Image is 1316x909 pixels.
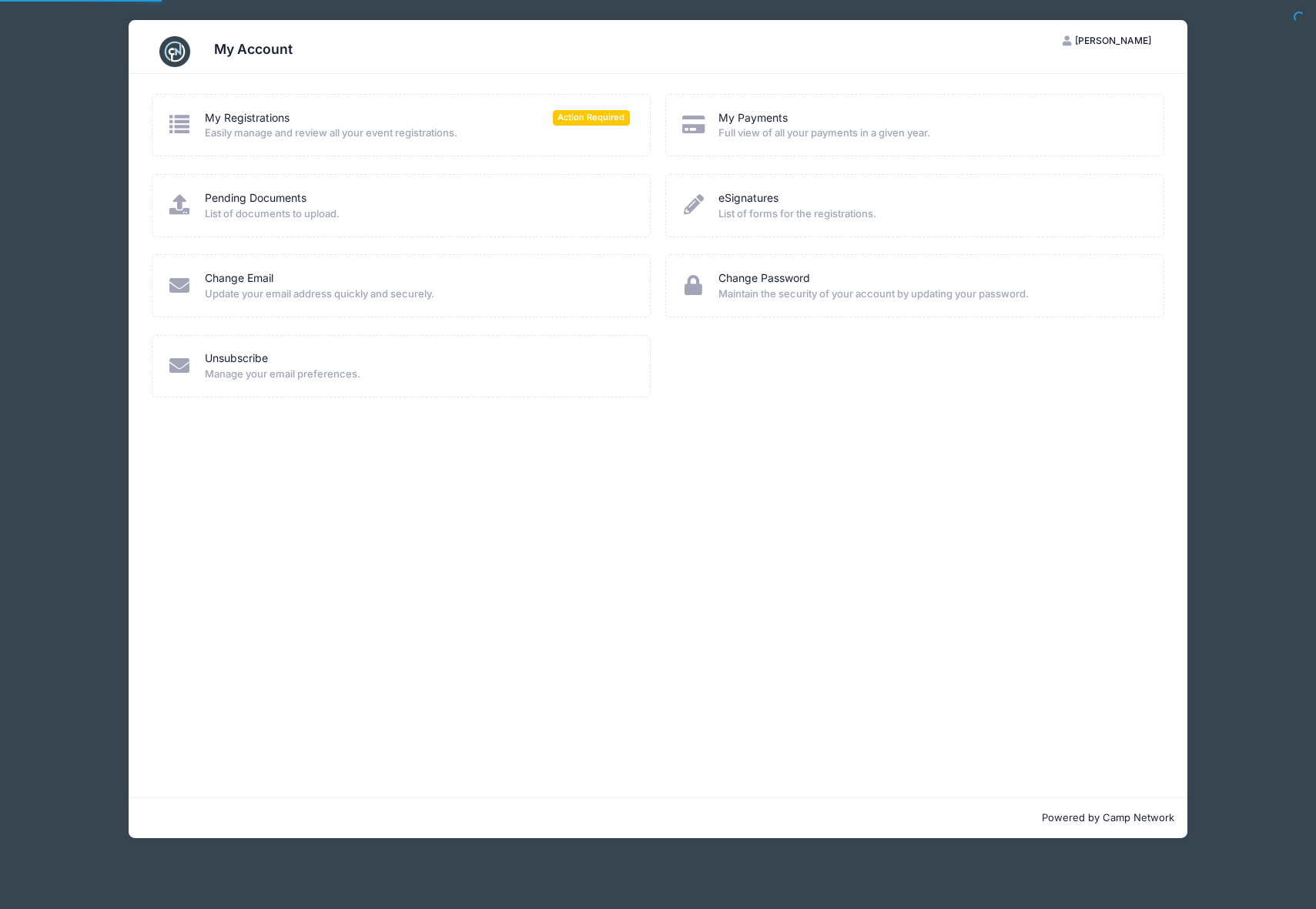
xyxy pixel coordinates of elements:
a: eSignatures [718,190,779,206]
span: List of documents to upload. [205,206,630,222]
span: You have registrations with pending balance. [553,110,630,125]
span: [PERSON_NAME] [1075,35,1151,46]
span: Easily manage and review all your event registrations. [205,126,630,141]
a: My Registrations [205,110,290,126]
a: Pending Documents [205,190,306,206]
span: Maintain the security of your account by updating your password. [718,287,1144,302]
span: Full view of all your payments in a given year. [718,126,1144,141]
a: My Payments [718,110,788,126]
a: Change Email [205,270,273,287]
a: Change Password [718,270,810,287]
span: Manage your email preferences. [205,367,630,382]
span: Update your email address quickly and securely. [205,287,630,302]
button: [PERSON_NAME] [1050,28,1165,54]
h3: My Account [214,41,293,57]
a: Unsubscribe [205,351,268,367]
p: Powered by Camp Network [142,810,1175,826]
span: List of forms for the registrations. [718,206,1144,222]
img: CampNetwork [159,36,190,67]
